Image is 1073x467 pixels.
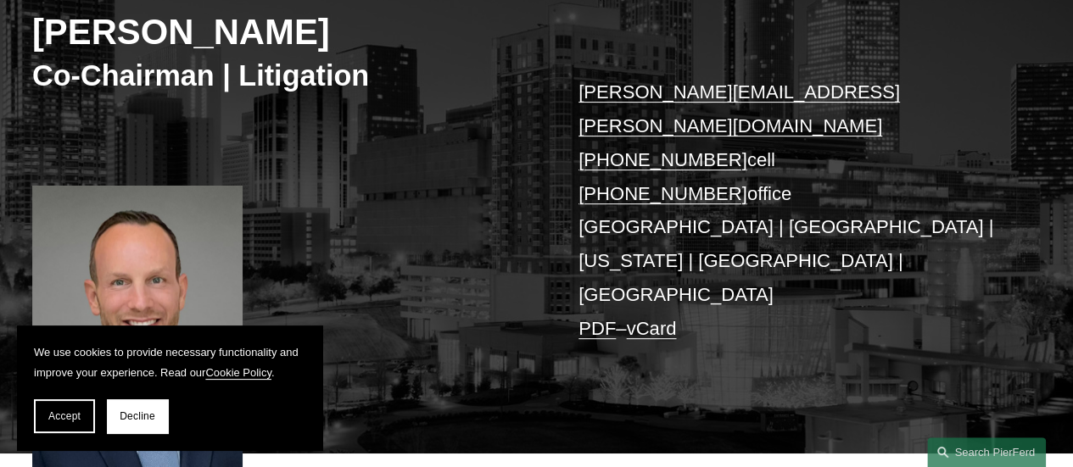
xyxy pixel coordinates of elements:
button: Decline [107,399,168,433]
button: Accept [34,399,95,433]
h3: Co-Chairman | Litigation [32,58,537,93]
span: Decline [120,410,155,422]
a: [PHONE_NUMBER] [578,149,747,170]
a: [PERSON_NAME][EMAIL_ADDRESS][PERSON_NAME][DOMAIN_NAME] [578,81,900,136]
h2: [PERSON_NAME] [32,11,537,54]
section: Cookie banner [17,325,322,450]
a: [PHONE_NUMBER] [578,183,747,204]
a: PDF [578,318,616,339]
a: Search this site [927,437,1046,467]
span: Accept [48,410,81,422]
a: Cookie Policy [205,366,271,379]
a: vCard [626,318,676,339]
p: cell office [GEOGRAPHIC_DATA] | [GEOGRAPHIC_DATA] | [US_STATE] | [GEOGRAPHIC_DATA] | [GEOGRAPHIC_... [578,75,998,345]
p: We use cookies to provide necessary functionality and improve your experience. Read our . [34,342,305,382]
